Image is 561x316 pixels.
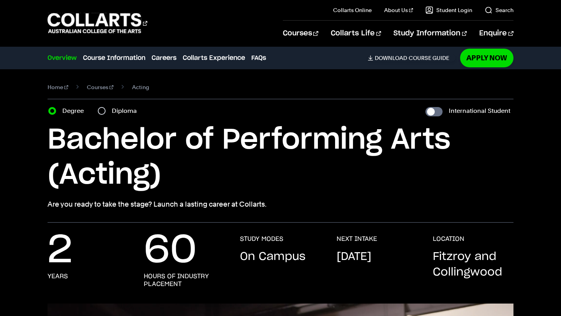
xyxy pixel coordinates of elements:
[368,54,455,61] a: DownloadCourse Guide
[393,21,467,46] a: Study Information
[48,12,147,34] div: Go to homepage
[337,235,377,243] h3: NEXT INTAKE
[183,53,245,63] a: Collarts Experience
[83,53,145,63] a: Course Information
[112,105,141,116] label: Diploma
[144,272,224,288] h3: hours of industry placement
[48,199,513,210] p: Are you ready to take the stage? Launch a lasting career at Collarts.
[87,82,113,93] a: Courses
[331,21,381,46] a: Collarts Life
[433,249,513,280] p: Fitzroy and Collingwood
[449,105,510,116] label: International Student
[48,82,68,93] a: Home
[251,53,266,63] a: FAQs
[48,235,72,266] p: 2
[433,235,464,243] h3: LOCATION
[48,53,77,63] a: Overview
[144,235,197,266] p: 60
[485,6,513,14] a: Search
[337,249,371,265] p: [DATE]
[384,6,413,14] a: About Us
[48,272,68,280] h3: years
[240,249,305,265] p: On Campus
[62,105,88,116] label: Degree
[240,235,283,243] h3: STUDY MODES
[283,21,318,46] a: Courses
[48,123,513,193] h1: Bachelor of Performing Arts (Acting)
[425,6,472,14] a: Student Login
[460,49,513,67] a: Apply Now
[132,82,149,93] span: Acting
[479,21,513,46] a: Enquire
[375,54,407,61] span: Download
[333,6,372,14] a: Collarts Online
[152,53,176,63] a: Careers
